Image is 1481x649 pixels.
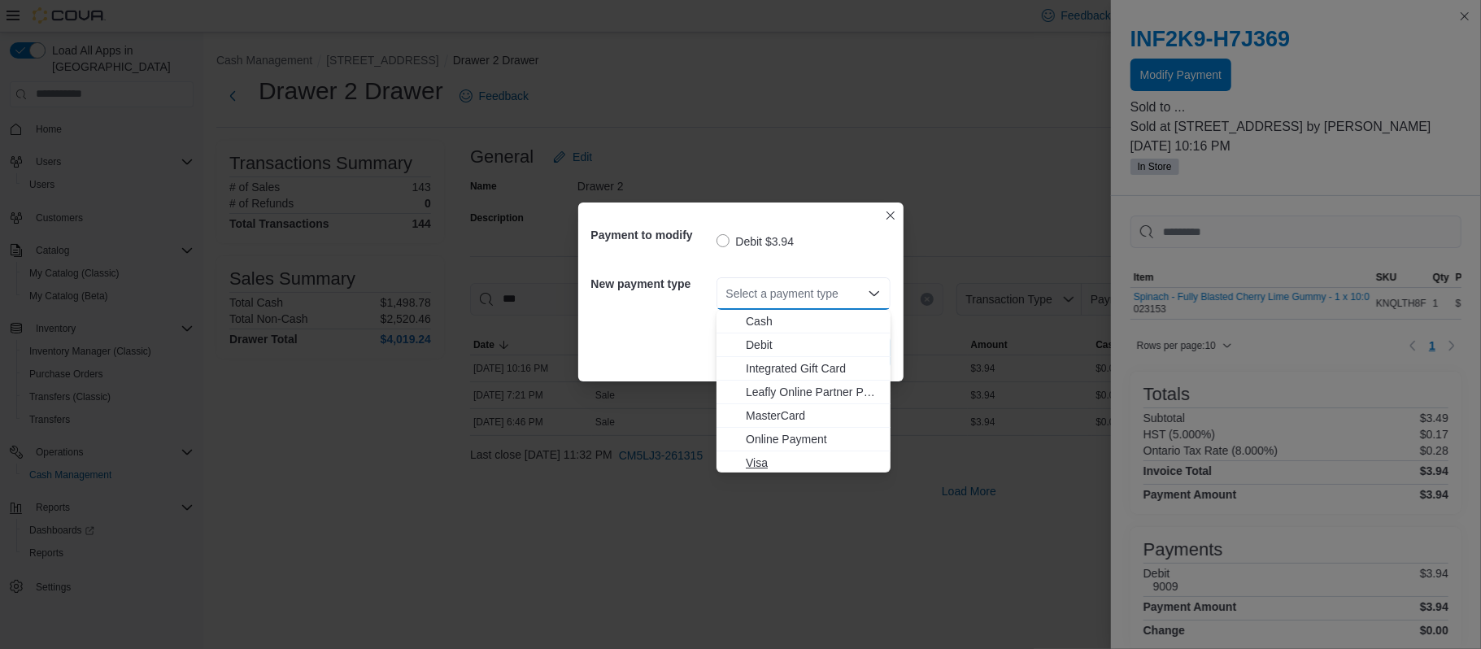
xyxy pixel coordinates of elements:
[746,431,881,447] span: Online Payment
[746,384,881,400] span: Leafly Online Partner Payment
[746,407,881,424] span: MasterCard
[717,310,891,333] button: Cash
[746,337,881,353] span: Debit
[717,310,891,475] div: Choose from the following options
[717,451,891,475] button: Visa
[717,381,891,404] button: Leafly Online Partner Payment
[746,360,881,377] span: Integrated Gift Card
[717,232,795,251] label: Debit $3.94
[717,428,891,451] button: Online Payment
[726,284,728,303] input: Accessible screen reader label
[746,313,881,329] span: Cash
[717,357,891,381] button: Integrated Gift Card
[717,404,891,428] button: MasterCard
[591,219,713,251] h5: Payment to modify
[881,206,900,225] button: Closes this modal window
[591,268,713,300] h5: New payment type
[868,287,881,300] button: Close list of options
[717,333,891,357] button: Debit
[746,455,881,471] span: Visa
